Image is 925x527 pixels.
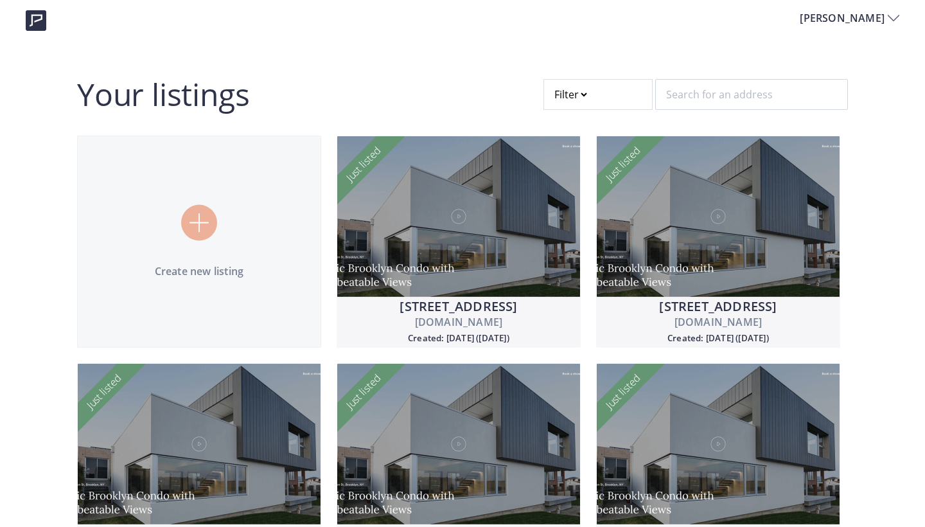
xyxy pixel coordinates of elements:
input: Search for an address [655,79,848,110]
a: Create new listing [77,136,321,348]
h2: Your listings [77,79,249,110]
img: logo [26,10,46,31]
span: [PERSON_NAME] [800,10,888,26]
p: Create new listing [78,263,321,279]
